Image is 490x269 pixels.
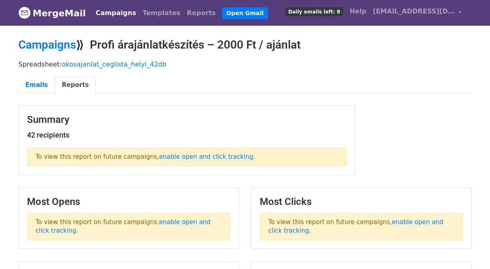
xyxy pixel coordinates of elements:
a: enable open and click tracking [159,153,253,160]
a: [EMAIL_ADDRESS][DOMAIN_NAME] [370,3,465,22]
a: MergeMail [18,4,86,22]
a: Open Gmail [222,7,267,19]
img: MergeMail logo [18,7,31,19]
span: [EMAIL_ADDRESS][DOMAIN_NAME] [373,7,454,16]
a: Campaigns [92,5,139,21]
h3: Most Clicks [260,196,463,208]
a: Emails [18,77,55,93]
p: To view this report on future campaigns, . [260,213,463,240]
a: enable open and click tracking [36,218,211,234]
a: Reports [55,77,96,93]
a: Templates [139,5,183,21]
p: To view this report on future campaigns, . [27,147,347,167]
p: To view this report on future campaigns, . [27,213,230,240]
span: Daily emails left: 8 [285,7,343,16]
h3: Most Opens [27,196,230,208]
a: Campaigns [18,38,76,51]
a: okosajanlat_ceglista_helyi_42db [62,60,166,68]
a: Daily emails left: 8 [282,3,346,20]
a: Reports [184,5,219,21]
p: Spreadsheet: [18,60,472,69]
h5: 42 recipients [27,131,347,140]
h2: ⟫ Profi árajánlatkészítés – 2000 Ft / ajánlat [18,38,472,52]
a: enable open and click tracking [268,218,443,234]
h3: Summary [27,114,347,126]
a: Help [346,3,370,20]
